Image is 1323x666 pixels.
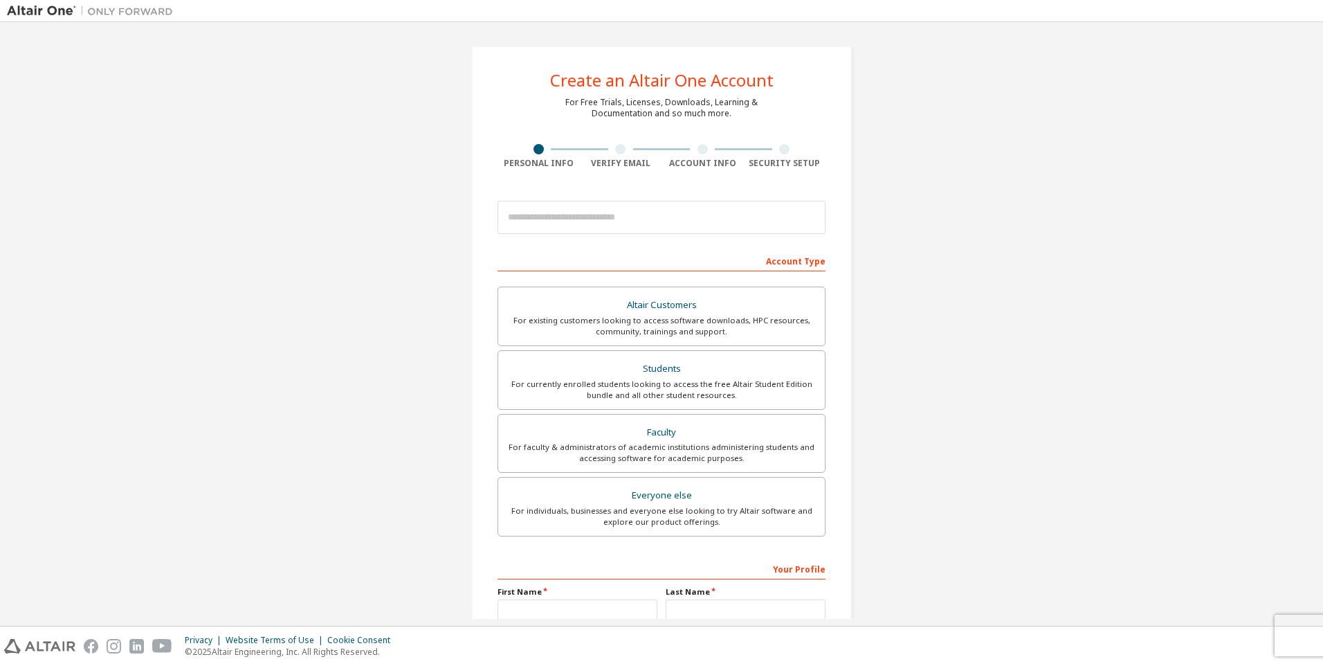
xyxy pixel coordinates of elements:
div: Website Terms of Use [226,635,327,646]
div: Faculty [507,423,816,442]
div: Personal Info [498,158,580,169]
div: Security Setup [744,158,826,169]
div: Cookie Consent [327,635,399,646]
div: Everyone else [507,486,816,505]
div: Create an Altair One Account [550,72,774,89]
img: youtube.svg [152,639,172,654]
div: Verify Email [580,158,662,169]
div: Altair Customers [507,296,816,315]
div: Your Profile [498,557,825,579]
div: Account Info [661,158,744,169]
div: For faculty & administrators of academic institutions administering students and accessing softwa... [507,442,816,464]
label: Last Name [666,586,825,597]
div: For currently enrolled students looking to access the free Altair Student Edition bundle and all ... [507,379,816,401]
div: Students [507,359,816,379]
p: © 2025 Altair Engineering, Inc. All Rights Reserved. [185,646,399,658]
img: Altair One [7,4,180,18]
div: Account Type [498,249,825,271]
div: For existing customers looking to access software downloads, HPC resources, community, trainings ... [507,315,816,337]
div: For Free Trials, Licenses, Downloads, Learning & Documentation and so much more. [565,97,758,119]
img: facebook.svg [84,639,98,654]
label: First Name [498,586,657,597]
img: altair_logo.svg [4,639,75,654]
div: For individuals, businesses and everyone else looking to try Altair software and explore our prod... [507,505,816,528]
img: instagram.svg [107,639,121,654]
img: linkedin.svg [129,639,144,654]
div: Privacy [185,635,226,646]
